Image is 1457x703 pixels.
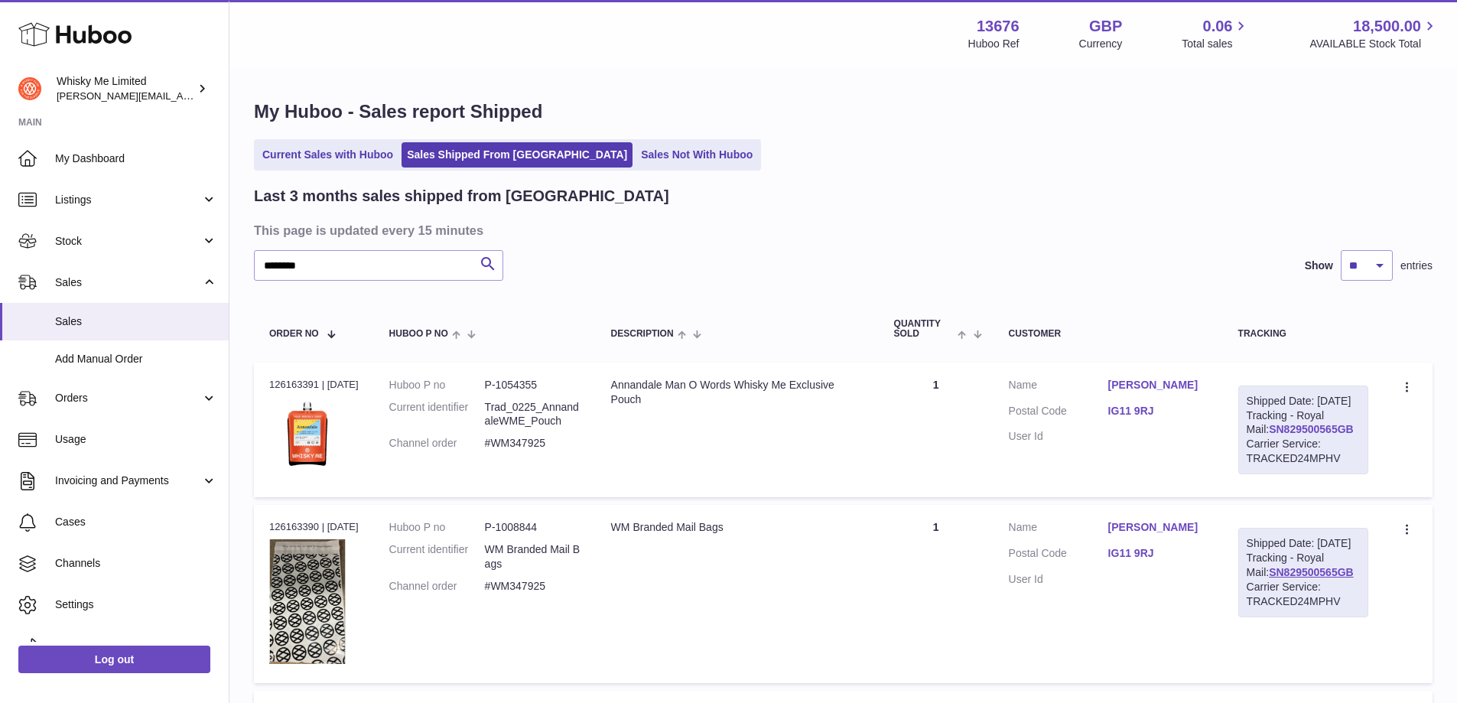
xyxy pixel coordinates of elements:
[55,639,217,653] span: Returns
[1108,546,1208,561] a: IG11 9RJ
[55,151,217,166] span: My Dashboard
[1182,37,1250,51] span: Total sales
[1009,520,1108,539] dt: Name
[269,396,346,473] img: 1754996474.png
[485,436,581,451] dd: #WM347925
[389,329,448,339] span: Huboo P no
[1309,16,1439,51] a: 18,500.00 AVAILABLE Stock Total
[269,378,359,392] div: 126163391 | [DATE]
[1009,429,1108,444] dt: User Id
[894,319,955,339] span: Quantity Sold
[389,579,485,594] dt: Channel order
[389,520,485,535] dt: Huboo P no
[1247,580,1360,609] div: Carrier Service: TRACKED24MPHV
[611,378,863,407] div: Annandale Man O Words Whisky Me Exclusive Pouch
[1108,378,1208,392] a: [PERSON_NAME]
[1009,572,1108,587] dt: User Id
[1238,329,1368,339] div: Tracking
[485,520,581,535] dd: P-1008844
[1009,378,1108,396] dt: Name
[55,556,217,571] span: Channels
[402,142,633,168] a: Sales Shipped From [GEOGRAPHIC_DATA]
[389,400,485,429] dt: Current identifier
[1203,16,1233,37] span: 0.06
[55,234,201,249] span: Stock
[1108,520,1208,535] a: [PERSON_NAME]
[55,352,217,366] span: Add Manual Order
[636,142,758,168] a: Sales Not With Huboo
[57,74,194,103] div: Whisky Me Limited
[254,99,1433,124] h1: My Huboo - Sales report Shipped
[55,597,217,612] span: Settings
[57,90,307,102] span: [PERSON_NAME][EMAIL_ADDRESS][DOMAIN_NAME]
[389,378,485,392] dt: Huboo P no
[18,646,210,673] a: Log out
[611,520,863,535] div: WM Branded Mail Bags
[611,329,674,339] span: Description
[1238,528,1368,617] div: Tracking - Royal Mail:
[55,314,217,329] span: Sales
[1079,37,1123,51] div: Currency
[879,505,994,683] td: 1
[968,37,1020,51] div: Huboo Ref
[254,222,1429,239] h3: This page is updated every 15 minutes
[1309,37,1439,51] span: AVAILABLE Stock Total
[55,193,201,207] span: Listings
[1009,329,1208,339] div: Customer
[1247,394,1360,408] div: Shipped Date: [DATE]
[977,16,1020,37] strong: 13676
[485,400,581,429] dd: Trad_0225_AnnandaleWME_Pouch
[55,432,217,447] span: Usage
[1009,404,1108,422] dt: Postal Code
[18,77,41,100] img: frances@whiskyshop.com
[55,275,201,290] span: Sales
[1353,16,1421,37] span: 18,500.00
[1247,536,1360,551] div: Shipped Date: [DATE]
[55,474,201,488] span: Invoicing and Payments
[1247,437,1360,466] div: Carrier Service: TRACKED24MPHV
[55,391,201,405] span: Orders
[1400,259,1433,273] span: entries
[269,329,319,339] span: Order No
[485,378,581,392] dd: P-1054355
[269,539,346,665] img: 1725358317.png
[1269,566,1354,578] a: SN829500565GB
[1108,404,1208,418] a: IG11 9RJ
[1269,423,1354,435] a: SN829500565GB
[879,363,994,497] td: 1
[1182,16,1250,51] a: 0.06 Total sales
[389,436,485,451] dt: Channel order
[1305,259,1333,273] label: Show
[55,515,217,529] span: Cases
[485,542,581,571] dd: WM Branded Mail Bags
[254,186,669,207] h2: Last 3 months sales shipped from [GEOGRAPHIC_DATA]
[389,542,485,571] dt: Current identifier
[257,142,398,168] a: Current Sales with Huboo
[1089,16,1122,37] strong: GBP
[1238,386,1368,474] div: Tracking - Royal Mail:
[269,520,359,534] div: 126163390 | [DATE]
[485,579,581,594] dd: #WM347925
[1009,546,1108,565] dt: Postal Code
